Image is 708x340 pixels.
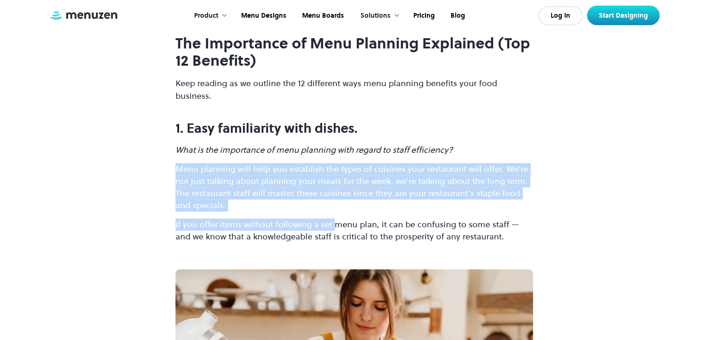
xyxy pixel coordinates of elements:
a: Blog [442,1,472,30]
p: Keep reading as we outline the 12 different ways menu planning benefits your food business. [175,77,533,102]
p: If you offer items without following a set menu plan, it can be confusing to some staff — and we ... [175,218,533,243]
a: Menu Designs [232,1,293,30]
div: Solutions [351,1,405,30]
p: ‍ [175,250,533,262]
a: Menu Boards [293,1,351,30]
strong: 1. Easy familiarity with dishes. [175,119,357,137]
strong: The Importance of Menu Planning Explained (Top 12 Benefits) [175,33,530,71]
div: Product [185,1,232,30]
p: Menu planning will help you establish the types of cuisines your restaurant will offer. We're not... [175,163,533,211]
a: Log In [539,7,582,25]
em: What is the importance of menu planning with regard to staff efficiency? [175,144,453,156]
a: Start Designing [587,6,660,25]
a: Pricing [405,1,442,30]
div: Solutions [360,11,391,21]
div: Product [194,11,218,21]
